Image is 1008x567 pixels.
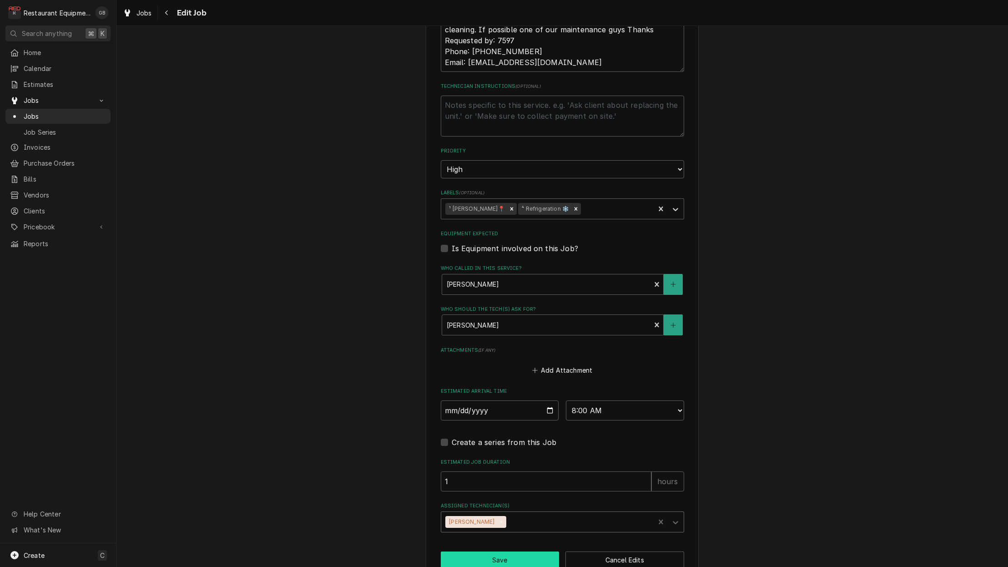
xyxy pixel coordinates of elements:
[24,111,106,121] span: Jobs
[174,7,207,19] span: Edit Job
[100,551,105,560] span: C
[452,437,557,448] label: Create a series from this Job
[24,127,106,137] span: Job Series
[5,45,111,60] a: Home
[5,77,111,92] a: Estimates
[5,522,111,537] a: Go to What's New
[8,6,21,19] div: Restaurant Equipment Diagnostics's Avatar
[515,84,541,89] span: ( optional )
[5,93,111,108] a: Go to Jobs
[8,6,21,19] div: R
[441,189,684,219] div: Labels
[96,6,108,19] div: GB
[445,203,507,215] div: ¹ [PERSON_NAME]📍
[441,502,684,532] div: Assigned Technician(s)
[24,64,106,73] span: Calendar
[445,516,496,528] div: [PERSON_NAME]
[452,243,578,254] label: Is Equipment involved on this Job?
[24,174,106,184] span: Bills
[441,230,684,253] div: Equipment Expected
[441,459,684,491] div: Estimated Job Duration
[441,265,684,272] label: Who called in this service?
[496,516,506,528] div: Remove Hunter Ralston
[441,502,684,510] label: Assigned Technician(s)
[441,388,684,420] div: Estimated Arrival Time
[24,239,106,248] span: Reports
[5,203,111,218] a: Clients
[441,306,684,335] div: Who should the tech(s) ask for?
[507,203,517,215] div: Remove ¹ Beckley📍
[24,8,91,18] div: Restaurant Equipment Diagnostics
[160,5,174,20] button: Navigate back
[441,83,684,136] div: Technician Instructions
[566,400,684,420] select: Time Select
[5,236,111,251] a: Reports
[664,314,683,335] button: Create New Contact
[88,29,94,38] span: ⌘
[518,203,571,215] div: ⁴ Refrigeration ❄️
[24,158,106,168] span: Purchase Orders
[24,206,106,216] span: Clients
[96,6,108,19] div: Gary Beaver's Avatar
[441,147,684,178] div: Priority
[5,187,111,202] a: Vendors
[441,230,684,238] label: Equipment Expected
[24,96,92,105] span: Jobs
[459,190,484,195] span: ( optional )
[24,142,106,152] span: Invoices
[441,189,684,197] label: Labels
[101,29,105,38] span: K
[24,190,106,200] span: Vendors
[5,172,111,187] a: Bills
[24,552,45,559] span: Create
[136,8,152,18] span: Jobs
[664,274,683,295] button: Create New Contact
[5,61,111,76] a: Calendar
[441,306,684,313] label: Who should the tech(s) ask for?
[24,80,106,89] span: Estimates
[441,347,684,354] label: Attachments
[24,509,105,519] span: Help Center
[651,471,684,491] div: hours
[24,525,105,535] span: What's New
[24,48,106,57] span: Home
[670,322,676,329] svg: Create New Contact
[5,506,111,521] a: Go to Help Center
[5,25,111,41] button: Search anything⌘K
[24,222,92,232] span: Pricebook
[5,219,111,234] a: Go to Pricebook
[5,125,111,140] a: Job Series
[441,388,684,395] label: Estimated Arrival Time
[670,281,676,288] svg: Create New Contact
[5,156,111,171] a: Purchase Orders
[441,83,684,90] label: Technician Instructions
[571,203,581,215] div: Remove ⁴ Refrigeration ❄️
[119,5,156,20] a: Jobs
[478,348,495,353] span: ( if any )
[441,265,684,294] div: Who called in this service?
[530,364,594,377] button: Add Attachment
[5,109,111,124] a: Jobs
[22,29,72,38] span: Search anything
[5,140,111,155] a: Invoices
[441,147,684,155] label: Priority
[441,459,684,466] label: Estimated Job Duration
[441,347,684,377] div: Attachments
[441,400,559,420] input: Date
